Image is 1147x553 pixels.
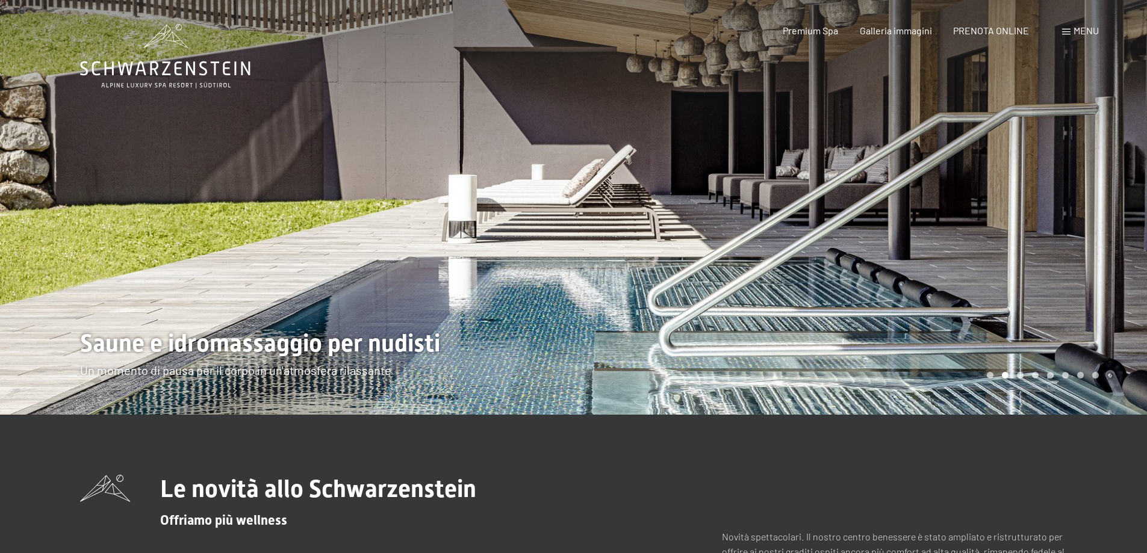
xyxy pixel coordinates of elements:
div: Carousel Page 2 (Current Slide) [1002,372,1009,378]
div: Carousel Pagination [983,372,1099,378]
div: Carousel Page 4 [1032,372,1039,378]
div: Carousel Page 8 [1092,372,1099,378]
a: PRENOTA ONLINE [953,25,1029,36]
span: Menu [1074,25,1099,36]
a: Galleria immagini [860,25,932,36]
div: Carousel Page 3 [1017,372,1024,378]
div: Carousel Page 7 [1077,372,1084,378]
div: Carousel Page 5 [1047,372,1054,378]
a: Premium Spa [783,25,838,36]
span: Offriamo più wellness [160,513,287,528]
div: Carousel Page 1 [987,372,993,378]
span: Le novità allo Schwarzenstein [160,475,476,503]
div: Carousel Page 6 [1062,372,1069,378]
